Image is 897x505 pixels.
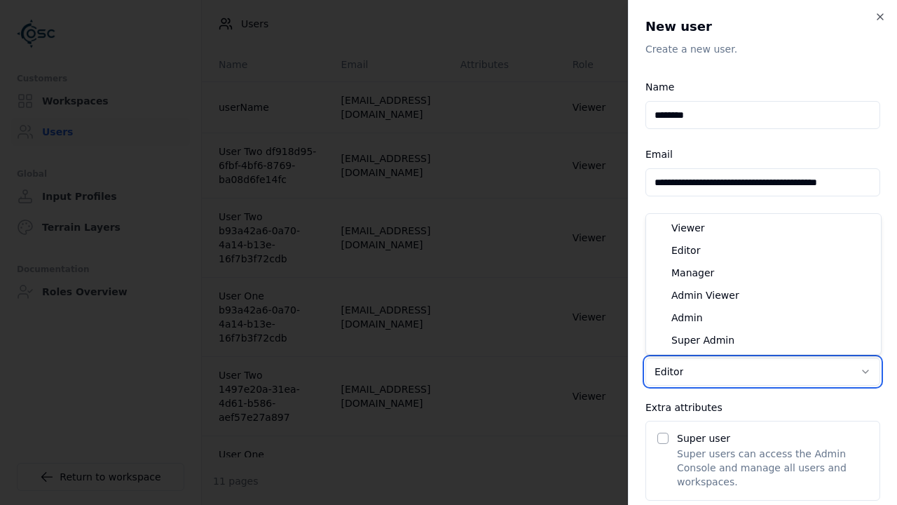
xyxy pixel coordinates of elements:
[671,266,714,280] span: Manager
[671,311,703,325] span: Admin
[671,221,705,235] span: Viewer
[671,288,739,302] span: Admin Viewer
[671,243,700,257] span: Editor
[671,333,734,347] span: Super Admin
